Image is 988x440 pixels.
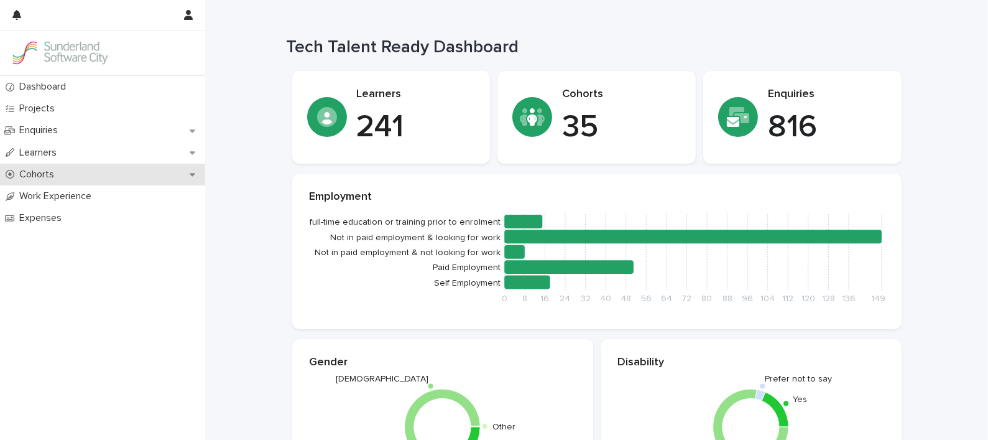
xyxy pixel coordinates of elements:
tspan: 96 [742,294,753,303]
tspan: 80 [701,294,712,303]
tspan: 120 [801,294,815,303]
p: Work Experience [14,190,101,202]
p: Cohorts [14,169,64,180]
h1: Tech Talent Ready Dashboard [286,37,895,59]
tspan: 136 [842,294,856,303]
tspan: 149 [871,294,885,303]
tspan: Not in paid employment & looking for work [330,233,501,242]
tspan: Paid Employment [433,264,501,273]
p: Cohorts [562,88,681,101]
text: Prefer not to say [765,375,832,384]
tspan: In full-time education or training prior to enrolment [300,218,501,227]
tspan: 64 [660,294,672,303]
p: Enquiries [14,124,68,136]
p: Learners [14,147,67,159]
tspan: 104 [760,294,775,303]
tspan: 72 [681,294,691,303]
tspan: 88 [722,294,732,303]
tspan: 112 [782,294,793,303]
p: 816 [768,109,887,146]
tspan: 56 [640,294,651,303]
p: Dashboard [14,81,76,93]
p: 241 [357,109,476,146]
p: Learners [357,88,476,101]
tspan: 48 [621,294,631,303]
tspan: 8 [522,294,527,303]
text: Other [492,423,515,431]
tspan: Not in paid employment & not looking for work [315,248,501,257]
tspan: 32 [580,294,590,303]
p: Expenses [14,212,72,224]
text: [DEMOGRAPHIC_DATA] [336,375,428,384]
tspan: 16 [540,294,549,303]
p: Gender [310,356,576,370]
tspan: Self Employment [434,279,501,288]
p: 35 [562,109,681,146]
p: Disability [618,356,884,370]
p: Enquiries [768,88,887,101]
p: Employment [310,190,884,204]
tspan: 0 [501,294,507,303]
img: GVzBcg19RCOYju8xzymn [10,40,109,65]
tspan: 24 [560,294,570,303]
text: Yes [793,396,807,405]
tspan: 40 [600,294,611,303]
tspan: 128 [821,294,834,303]
p: Projects [14,103,65,115]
